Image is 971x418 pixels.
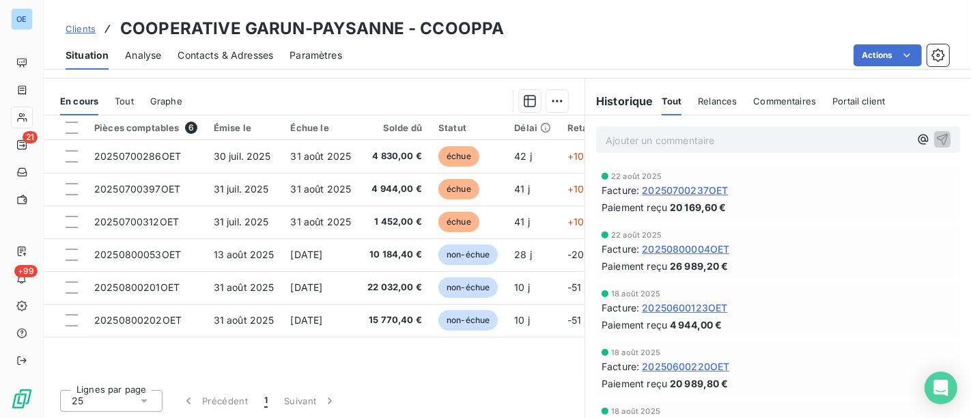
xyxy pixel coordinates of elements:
button: Précédent [173,387,256,415]
div: OE [11,8,33,30]
span: échue [438,212,479,232]
span: échue [438,179,479,199]
span: 41 j [514,216,530,227]
span: Paiement reçu [602,318,667,332]
span: 41 j [514,183,530,195]
div: Solde dû [367,122,422,133]
span: 31 août 2025 [214,314,275,326]
span: Contacts & Adresses [178,48,273,62]
span: 4 944,00 € [367,182,422,196]
span: 10 j [514,281,530,293]
span: Paiement reçu [602,376,667,391]
div: Délai [514,122,551,133]
span: +10 j [567,183,589,195]
span: -51 j [567,281,587,293]
button: Actions [854,44,922,66]
span: 1 452,00 € [367,215,422,229]
span: Facture : [602,183,639,197]
span: 20250800004OET [642,242,729,256]
span: 31 juil. 2025 [214,183,269,195]
img: Logo LeanPay [11,388,33,410]
div: Statut [438,122,498,133]
span: 20 169,60 € [670,200,727,214]
span: 20250600123OET [642,301,727,315]
button: Suivant [276,387,345,415]
span: 20250700312OET [94,216,179,227]
span: -20 j [567,249,589,260]
span: Tout [662,96,682,107]
span: Paiement reçu [602,259,667,273]
span: 6 [185,122,197,134]
span: Facture : [602,301,639,315]
span: +10 j [567,150,589,162]
span: 1 [264,394,268,408]
span: 18 août 2025 [611,290,660,298]
span: 18 août 2025 [611,348,660,357]
div: Pièces comptables [94,122,197,134]
span: Facture : [602,242,639,256]
span: 31 juil. 2025 [214,216,269,227]
span: non-échue [438,310,498,331]
span: 30 juil. 2025 [214,150,271,162]
span: 20250800201OET [94,281,180,293]
span: 13 août 2025 [214,249,275,260]
span: 4 944,00 € [670,318,722,332]
span: 20250700286OET [94,150,181,162]
span: [DATE] [291,314,323,326]
span: 31 août 2025 [291,216,352,227]
span: non-échue [438,277,498,298]
h3: COOPERATIVE GARUN-PAYSANNE - CCOOPPA [120,16,504,41]
div: Retard [567,122,611,133]
span: Analyse [125,48,161,62]
span: 31 août 2025 [291,150,352,162]
span: 26 989,20 € [670,259,729,273]
span: 20250800202OET [94,314,182,326]
div: Échue le [291,122,352,133]
span: En cours [60,96,98,107]
a: Clients [66,22,96,36]
span: 42 j [514,150,532,162]
span: [DATE] [291,249,323,260]
span: -51 j [567,314,587,326]
span: 22 août 2025 [611,231,662,239]
span: Graphe [150,96,182,107]
span: Facture : [602,359,639,374]
span: 22 août 2025 [611,172,662,180]
span: 20250600220OET [642,359,729,374]
h6: Historique [585,93,653,109]
span: 10 j [514,314,530,326]
span: Situation [66,48,109,62]
span: +99 [14,265,38,277]
button: 1 [256,387,276,415]
span: 10 184,40 € [367,248,422,262]
span: Relances [698,96,737,107]
span: 15 770,40 € [367,313,422,327]
span: Tout [115,96,134,107]
span: 31 août 2025 [214,281,275,293]
span: 25 [72,394,83,408]
span: 28 j [514,249,532,260]
span: 20 989,80 € [670,376,729,391]
span: échue [438,146,479,167]
span: Commentaires [753,96,816,107]
div: Émise le [214,122,275,133]
span: Paiement reçu [602,200,667,214]
span: Paramètres [290,48,342,62]
span: 21 [23,131,38,143]
span: non-échue [438,245,498,265]
span: [DATE] [291,281,323,293]
span: 18 août 2025 [611,407,660,415]
span: Clients [66,23,96,34]
span: 20250700397OET [94,183,180,195]
span: Portail client [832,96,885,107]
span: 20250700237OET [642,183,728,197]
span: +10 j [567,216,589,227]
span: 20250800053OET [94,249,181,260]
div: Open Intercom Messenger [925,372,957,404]
span: 4 830,00 € [367,150,422,163]
span: 22 032,00 € [367,281,422,294]
span: 31 août 2025 [291,183,352,195]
